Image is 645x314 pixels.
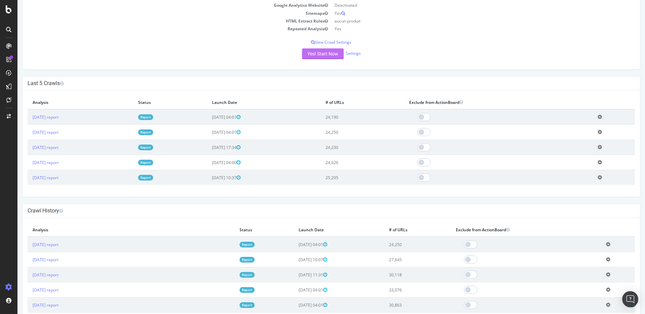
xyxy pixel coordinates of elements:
td: 24,190 [303,109,387,125]
a: Report [121,145,136,150]
th: Analysis [10,95,116,109]
th: Exclude from ActionBoard [387,95,575,109]
td: Deactivated [314,1,617,9]
span: [DATE] 11:31 [281,272,310,278]
td: Sitemaps [10,9,314,17]
a: Report [121,175,136,181]
a: [DATE] report [15,145,41,150]
a: [DATE] report [15,242,41,247]
a: [DATE] report [15,175,41,181]
button: Yes! Start Now [285,48,326,59]
th: # of URLs [303,95,387,109]
td: 30,118 [367,267,433,282]
a: Report [222,272,237,278]
span: [DATE] 04:01 [281,242,310,247]
th: Exclude from ActionBoard [433,223,584,237]
td: 33,076 [367,282,433,298]
td: Repeated Analysis [10,25,314,33]
td: HTML Extract Rules [10,17,314,25]
a: Report [222,242,237,247]
a: Report [222,257,237,263]
a: [DATE] report [15,287,41,293]
td: Google Analytics Website [10,1,314,9]
th: # of URLs [367,223,433,237]
td: Yes [314,9,617,17]
span: [DATE] 04:01 [281,302,310,308]
th: Status [217,223,276,237]
span: [DATE] 04:00 [195,160,223,165]
p: View Crawl Settings [10,39,617,45]
a: [DATE] report [15,160,41,165]
a: [DATE] report [15,129,41,135]
a: Report [121,114,136,120]
h4: Last 5 Crawls [10,80,617,87]
span: [DATE] 10:37 [195,175,223,181]
th: Launch Date [189,95,303,109]
h4: Crawl History [10,207,617,214]
th: Status [116,95,189,109]
a: Report [121,129,136,135]
a: Report [222,287,237,293]
td: 27,645 [367,252,433,267]
td: 24,250 [303,125,387,140]
td: Yes [314,25,617,33]
td: 24,250 [367,237,433,252]
td: 30,863 [367,298,433,313]
span: [DATE] 17:34 [195,145,223,150]
th: Launch Date [276,223,367,237]
a: [DATE] report [15,272,41,278]
span: [DATE] 04:01 [195,129,223,135]
a: Settings [328,50,343,56]
th: Analysis [10,223,217,237]
div: Open Intercom Messenger [622,291,638,307]
span: [DATE] 10:07 [281,257,310,263]
td: 24,626 [303,155,387,170]
span: [DATE] 04:01 [195,114,223,120]
a: [DATE] report [15,257,41,263]
td: aucun produit [314,17,617,25]
a: [DATE] report [15,302,41,308]
a: [DATE] report [15,114,41,120]
td: 25,295 [303,170,387,185]
td: 24,230 [303,140,387,155]
a: Report [222,302,237,308]
a: Report [121,160,136,165]
span: [DATE] 04:01 [281,287,310,293]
